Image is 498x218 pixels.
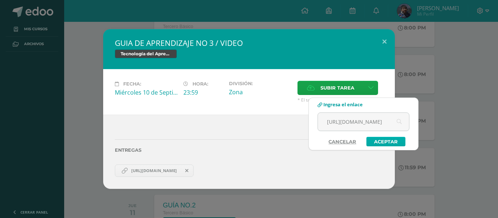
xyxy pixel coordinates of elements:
[297,97,383,103] span: * El tamaño máximo permitido es 50 MB
[115,38,383,48] h2: GUIA DE APRENDIZAJE NO 3 / VIDEO
[192,81,208,87] span: Hora:
[229,88,292,96] div: Zona
[366,137,405,146] a: Aceptar
[115,88,178,96] div: Miércoles 10 de Septiembre
[323,101,363,108] span: Ingresa el enlace
[128,168,180,174] span: [URL][DOMAIN_NAME]
[229,81,292,86] label: División:
[183,88,223,96] div: 23:59
[115,147,383,153] label: Entregas
[321,137,363,146] a: Cancelar
[181,167,193,175] span: Remover entrega
[318,113,409,131] input: Ej. www.google.com
[115,49,177,58] span: Tecnología del Aprendizaje y la Comunicación (TIC)
[123,81,141,87] span: Fecha:
[320,81,354,95] span: Subir tarea
[374,29,395,54] button: Close (Esc)
[115,165,194,177] a: https://drive.google.com/file/d/1CU5xCGGM_n5_fLAJqn2_SpGFb3ho7Vyw/view?usp=sharing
